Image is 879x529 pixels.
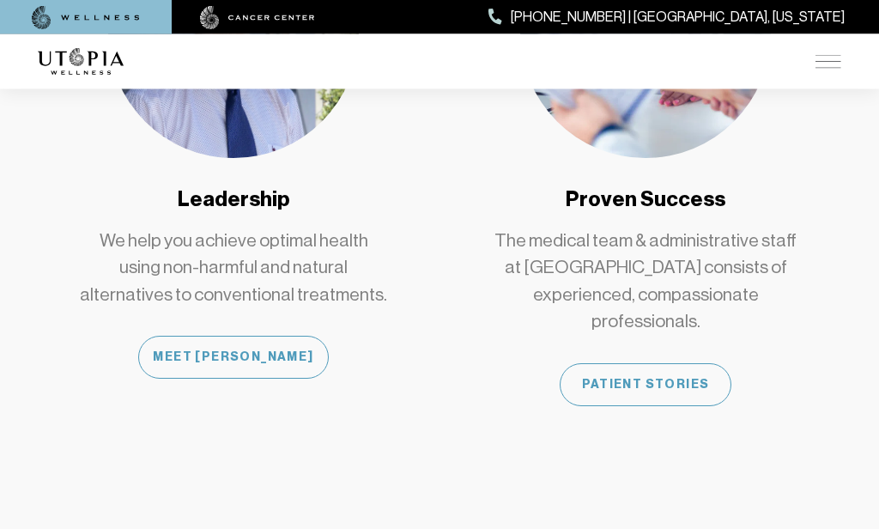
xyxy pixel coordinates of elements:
div: Meet [PERSON_NAME] [138,337,328,380]
p: The medical team & administrative staff at [GEOGRAPHIC_DATA] consists of experienced, compassiona... [491,228,800,337]
h4: Leadership [178,186,289,215]
p: We help you achieve optimal health using non-harmful and natural alternatives to conventional tre... [79,228,388,310]
img: cancer center [200,6,315,30]
img: logo [38,48,124,76]
a: [PHONE_NUMBER] | [GEOGRAPHIC_DATA], [US_STATE] [488,6,845,28]
div: Patient Stories [560,364,731,407]
span: [PHONE_NUMBER] | [GEOGRAPHIC_DATA], [US_STATE] [511,6,845,28]
img: wellness [32,6,140,30]
img: icon-hamburger [815,55,841,69]
h4: Proven Success [566,186,725,215]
